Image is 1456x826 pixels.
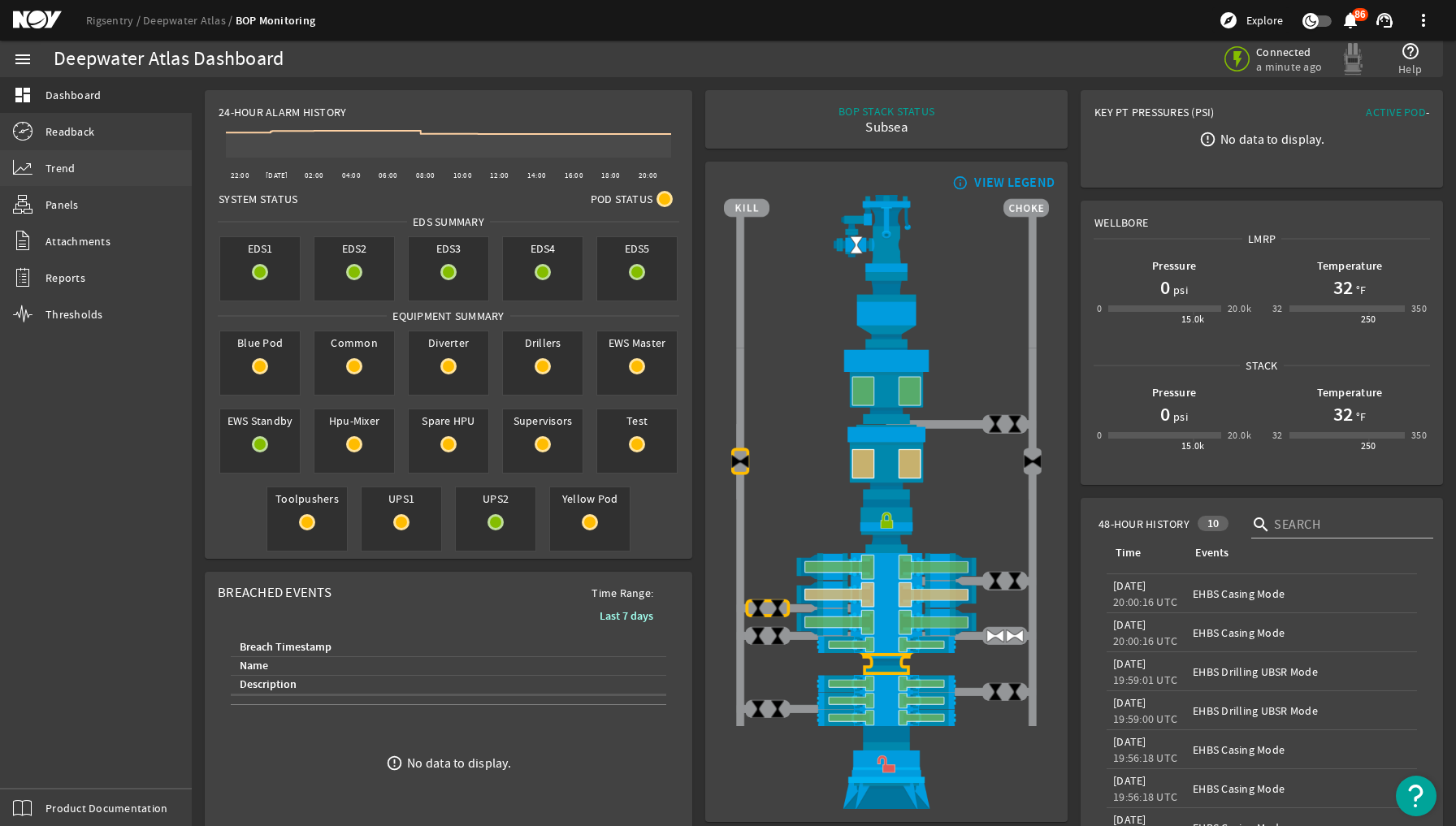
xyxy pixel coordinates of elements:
legacy-datetime-component: [DATE] [1113,617,1146,632]
div: Breach Timestamp [240,638,331,656]
div: Subsea [838,119,934,136]
div: Events [1195,544,1228,562]
div: Time [1116,544,1141,562]
span: EDS SUMMARY [407,214,490,230]
img: ShearRamOpen.png [724,553,1049,581]
span: Spare HPU [409,409,488,432]
span: 48-Hour History [1098,516,1189,532]
img: WellheadConnectorUnlock.png [724,726,1049,809]
mat-icon: info_outline [949,176,968,189]
span: - [1426,105,1429,119]
mat-icon: dashboard [13,85,32,105]
span: Dashboard [45,87,101,103]
mat-icon: menu [13,50,32,69]
img: ShearRamOpen.png [724,608,1049,636]
text: 20:00 [639,171,657,180]
img: ValveClose.png [748,626,768,646]
span: Active Pod [1366,105,1426,119]
div: 20.0k [1228,427,1251,443]
mat-icon: support_agent [1375,11,1394,30]
legacy-datetime-component: 19:56:18 UTC [1113,750,1177,765]
h1: 0 [1160,401,1170,427]
legacy-datetime-component: [DATE] [1113,578,1146,593]
img: ValveClose.png [768,599,787,618]
legacy-datetime-component: 20:00:16 UTC [1113,595,1177,609]
h1: 0 [1160,275,1170,301]
text: 22:00 [231,171,249,180]
span: Test [597,409,677,432]
img: PipeRamOpen.png [724,636,1049,653]
span: Supervisors [503,409,583,432]
a: BOP Monitoring [236,13,316,28]
span: Product Documentation [45,800,167,816]
img: RiserAdapter.png [724,195,1049,272]
div: 15.0k [1181,311,1205,327]
legacy-datetime-component: 20:00:16 UTC [1113,634,1177,648]
a: Rigsentry [86,13,143,28]
span: Trend [45,160,75,176]
div: EHBS Casing Mode [1193,742,1410,758]
button: Open Resource Center [1396,776,1436,816]
img: ValveOpen.png [986,626,1005,646]
img: FlexJoint.png [724,272,1049,348]
span: Explore [1246,12,1283,28]
div: Description [237,676,653,694]
span: Breached Events [218,584,331,601]
img: UpperAnnularOpen.png [724,348,1049,424]
h1: 32 [1333,275,1353,301]
img: ValveClose.png [1005,682,1025,702]
div: 10 [1198,516,1229,531]
span: Stack [1240,357,1283,374]
div: Name [240,657,268,675]
div: Time [1113,544,1173,562]
span: EDS3 [409,237,488,260]
span: 24-Hour Alarm History [219,104,346,120]
span: EDS2 [314,237,394,260]
span: °F [1353,282,1367,298]
mat-icon: error_outline [386,755,403,772]
legacy-datetime-component: [DATE] [1113,773,1146,788]
img: BopBodyShearBottom_Fault.png [724,653,1049,674]
div: 32 [1272,301,1283,317]
div: EHBS Casing Mode [1193,625,1410,641]
img: ValveClose.png [748,599,768,618]
img: PipeRamOpen.png [724,675,1049,692]
span: Reports [45,270,85,286]
button: Last 7 days [587,601,666,630]
div: Key PT Pressures (PSI) [1094,104,1262,127]
img: Valve2Close.png [1023,452,1042,471]
span: psi [1170,282,1188,298]
legacy-datetime-component: 19:59:01 UTC [1113,672,1177,687]
img: PipeRamOpen.png [724,709,1049,726]
div: Breach Timestamp [237,638,653,656]
div: Deepwater Atlas Dashboard [54,51,284,67]
span: psi [1170,409,1188,425]
mat-icon: notifications [1341,11,1360,30]
span: Drillers [503,331,583,354]
img: Valve2Close.png [730,452,750,471]
mat-icon: help_outline [1401,41,1420,61]
img: LowerAnnularOpenBlock.png [724,424,1049,499]
span: EWS Standby [220,409,300,432]
legacy-datetime-component: 19:59:00 UTC [1113,711,1177,726]
b: Temperature [1317,258,1383,274]
span: EDS1 [220,237,300,260]
div: BOP STACK STATUS [838,103,934,119]
div: 350 [1411,427,1427,443]
img: ShearRamOpenBlock.png [724,581,1049,608]
span: Help [1398,61,1422,77]
button: Explore [1212,7,1289,33]
img: PipeRamOpen.png [724,692,1049,709]
div: 32 [1272,427,1283,443]
legacy-datetime-component: 19:56:18 UTC [1113,789,1177,804]
mat-icon: error_outline [1199,131,1216,148]
img: ValveOpen.png [1005,626,1025,646]
b: Last 7 days [600,608,653,624]
div: 250 [1361,438,1376,454]
span: EWS Master [597,331,677,354]
span: Blue Pod [220,331,300,354]
div: Wellbore [1081,201,1442,231]
h1: 32 [1333,401,1353,427]
legacy-datetime-component: [DATE] [1113,695,1146,710]
span: Hpu-Mixer [314,409,394,432]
